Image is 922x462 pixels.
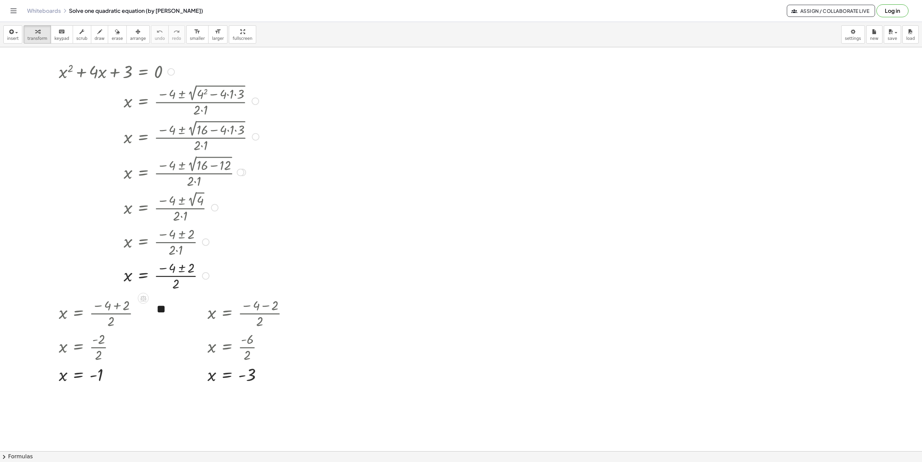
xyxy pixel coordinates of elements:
[156,28,163,36] i: undo
[91,25,108,44] button: draw
[870,36,878,41] span: new
[51,25,73,44] button: keyboardkeypad
[208,25,227,44] button: format_sizelarger
[172,36,181,41] span: redo
[8,5,19,16] button: Toggle navigation
[7,36,19,41] span: insert
[151,25,169,44] button: undoundo
[190,36,205,41] span: smaller
[845,36,861,41] span: settings
[138,293,149,304] div: Apply the same math to both sides of the equation
[215,28,221,36] i: format_size
[876,4,908,17] button: Log in
[54,36,69,41] span: keypad
[168,25,185,44] button: redoredo
[888,36,897,41] span: save
[95,36,105,41] span: draw
[229,25,256,44] button: fullscreen
[906,36,915,41] span: load
[866,25,882,44] button: new
[212,36,224,41] span: larger
[76,36,88,41] span: scrub
[108,25,126,44] button: erase
[233,36,252,41] span: fullscreen
[73,25,91,44] button: scrub
[27,7,61,14] a: Whiteboards
[112,36,123,41] span: erase
[173,28,180,36] i: redo
[27,36,47,41] span: transform
[902,25,919,44] button: load
[841,25,865,44] button: settings
[186,25,209,44] button: format_sizesmaller
[793,8,869,14] span: Assign / Collaborate Live
[3,25,22,44] button: insert
[130,36,146,41] span: arrange
[126,25,150,44] button: arrange
[787,5,875,17] button: Assign / Collaborate Live
[58,28,65,36] i: keyboard
[155,36,165,41] span: undo
[24,25,51,44] button: transform
[884,25,901,44] button: save
[194,28,200,36] i: format_size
